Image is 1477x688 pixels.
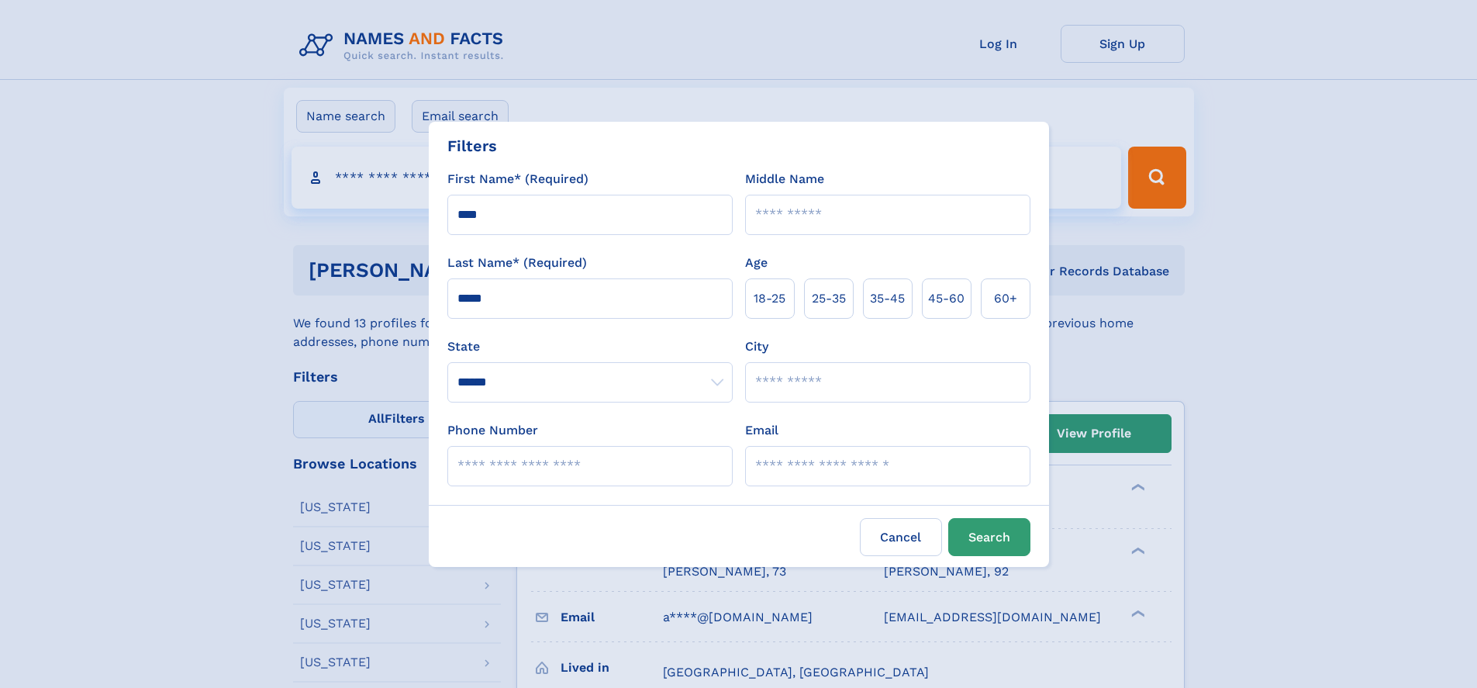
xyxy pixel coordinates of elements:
span: 60+ [994,289,1017,308]
span: 25‑35 [812,289,846,308]
div: Filters [447,134,497,157]
label: Phone Number [447,421,538,440]
label: Cancel [860,518,942,556]
label: Middle Name [745,170,824,188]
label: Last Name* (Required) [447,254,587,272]
span: 18‑25 [754,289,785,308]
label: City [745,337,768,356]
label: Email [745,421,778,440]
button: Search [948,518,1030,556]
span: 35‑45 [870,289,905,308]
label: First Name* (Required) [447,170,588,188]
label: State [447,337,733,356]
label: Age [745,254,768,272]
span: 45‑60 [928,289,965,308]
